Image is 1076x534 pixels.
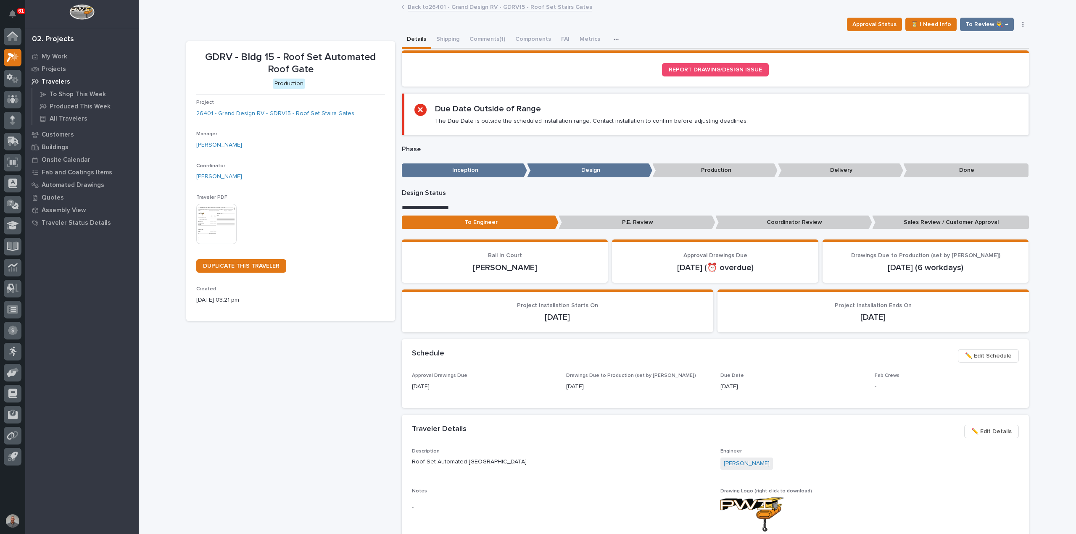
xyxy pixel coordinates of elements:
span: ✏️ Edit Details [971,426,1012,437]
p: Onsite Calendar [42,156,90,164]
a: Assembly View [25,204,139,216]
a: [PERSON_NAME] [196,141,242,150]
button: Shipping [431,31,464,49]
a: Back to26401 - Grand Design RV - GDRV15 - Roof Set Stairs Gates [408,2,592,11]
span: Project [196,100,214,105]
span: Manager [196,132,217,137]
span: Notes [412,489,427,494]
a: [PERSON_NAME] [196,172,242,181]
p: Projects [42,66,66,73]
button: Metrics [575,31,605,49]
span: Fab Crews [875,373,899,378]
p: All Travelers [50,115,87,123]
span: Drawing Logo (right-click to download) [720,489,812,494]
span: Traveler PDF [196,195,227,200]
p: Production [652,163,778,177]
p: [DATE] 03:21 pm [196,296,385,305]
a: Quotes [25,191,139,204]
button: FAI [556,31,575,49]
span: Description [412,449,440,454]
a: To Shop This Week [32,88,139,100]
button: ✏️ Edit Details [964,425,1019,438]
a: Traveler Status Details [25,216,139,229]
h2: Traveler Details [412,425,467,434]
button: To Review 👨‍🏭 → [960,18,1014,31]
a: Customers [25,128,139,141]
p: Coordinator Review [715,216,872,229]
p: GDRV - Bldg 15 - Roof Set Automated Roof Gate [196,51,385,76]
a: Projects [25,63,139,75]
p: Design Status [402,189,1029,197]
span: REPORT DRAWING/DESIGN ISSUE [669,67,762,73]
a: DUPLICATE THIS TRAVELER [196,259,286,273]
p: 61 [18,8,24,14]
a: Automated Drawings [25,179,139,191]
h2: Due Date Outside of Range [435,104,541,114]
span: Approval Status [852,19,897,29]
img: d9FlbdBmWq7Fz30eaDxW41bgkTCm8Y_3C5CJZX_6hvc [720,497,783,531]
span: Coordinator [196,163,225,168]
p: Quotes [42,194,64,202]
button: ⏳ I Need Info [905,18,957,31]
p: [DATE] [728,312,1019,322]
a: REPORT DRAWING/DESIGN ISSUE [662,63,769,76]
p: Customers [42,131,74,139]
a: 26401 - Grand Design RV - GDRV15 - Roof Set Stairs Gates [196,109,354,118]
a: Onsite Calendar [25,153,139,166]
button: Approval Status [847,18,902,31]
a: Buildings [25,141,139,153]
span: Project Installation Starts On [517,303,598,308]
a: Fab and Coatings Items [25,166,139,179]
p: Done [903,163,1029,177]
p: Inception [402,163,527,177]
button: Details [402,31,431,49]
p: Fab and Coatings Items [42,169,112,176]
div: 02. Projects [32,35,74,44]
div: Notifications61 [11,10,21,24]
span: Engineer [720,449,742,454]
p: My Work [42,53,67,61]
span: ✏️ Edit Schedule [965,351,1012,361]
span: DUPLICATE THIS TRAVELER [203,263,280,269]
span: ⏳ I Need Info [911,19,951,29]
a: Produced This Week [32,100,139,112]
p: [DATE] (⏰ overdue) [622,263,808,273]
span: Project Installation Ends On [835,303,912,308]
a: Travelers [25,75,139,88]
p: [DATE] [720,382,865,391]
button: users-avatar [4,512,21,530]
p: P.E. Review [559,216,715,229]
p: Automated Drawings [42,182,104,189]
p: Assembly View [42,207,86,214]
a: All Travelers [32,113,139,124]
p: Produced This Week [50,103,111,110]
p: [DATE] [566,382,710,391]
p: Sales Review / Customer Approval [872,216,1029,229]
span: Ball In Court [488,253,522,258]
p: [DATE] (6 workdays) [833,263,1019,273]
a: My Work [25,50,139,63]
button: Components [510,31,556,49]
span: To Review 👨‍🏭 → [965,19,1008,29]
p: Travelers [42,78,70,86]
p: - [412,503,710,512]
p: To Shop This Week [50,91,106,98]
p: - [875,382,1019,391]
p: [DATE] [412,382,556,391]
p: Roof Set Automated [GEOGRAPHIC_DATA] [412,458,710,466]
span: Drawings Due to Production (set by [PERSON_NAME]) [851,253,1000,258]
p: The Due Date is outside the scheduled installation range. Contact installation to confirm before ... [435,117,748,125]
img: Workspace Logo [69,4,94,20]
a: [PERSON_NAME] [724,459,770,468]
span: Created [196,287,216,292]
h2: Schedule [412,349,444,358]
p: Phase [402,145,1029,153]
span: Drawings Due to Production (set by [PERSON_NAME]) [566,373,696,378]
button: ✏️ Edit Schedule [958,349,1019,363]
p: Design [527,163,652,177]
div: Production [273,79,305,89]
span: Approval Drawings Due [683,253,747,258]
span: Due Date [720,373,744,378]
button: Notifications [4,5,21,23]
p: Delivery [778,163,903,177]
